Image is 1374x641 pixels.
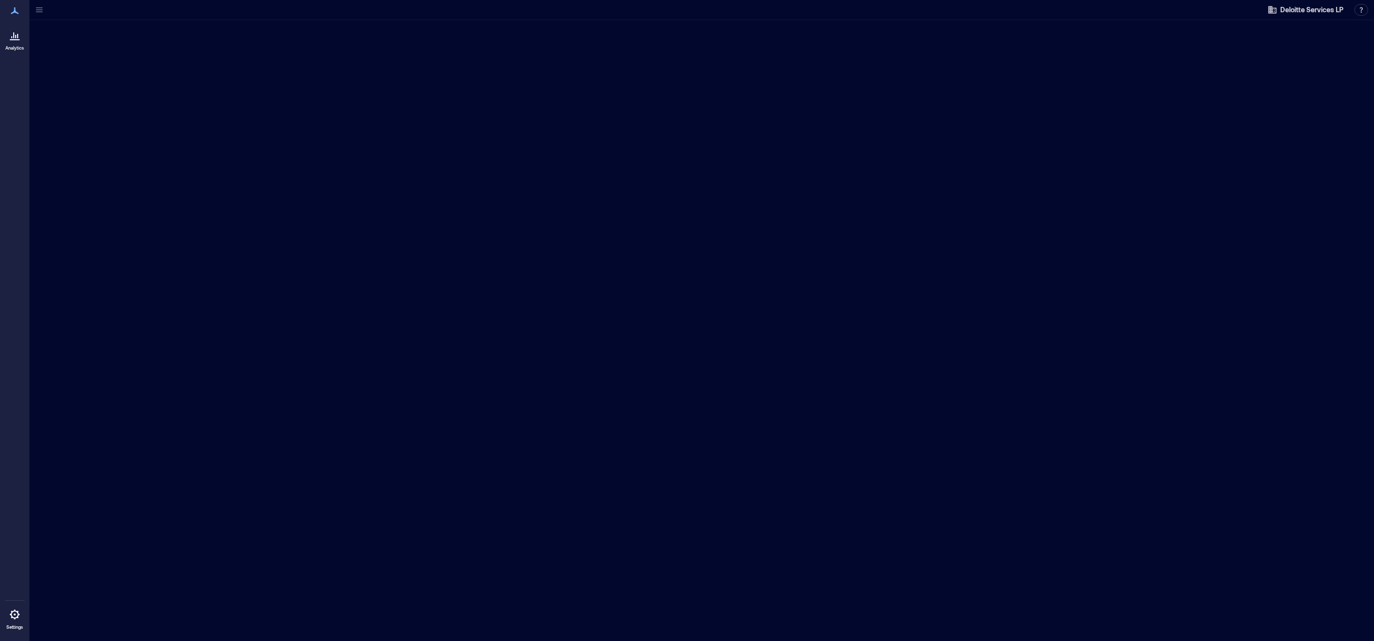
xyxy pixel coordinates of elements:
p: Settings [6,624,23,630]
a: Analytics [2,24,27,54]
p: Analytics [5,45,24,51]
button: Deloitte Services LP [1265,2,1347,18]
a: Settings [3,603,27,633]
span: Deloitte Services LP [1280,5,1344,15]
